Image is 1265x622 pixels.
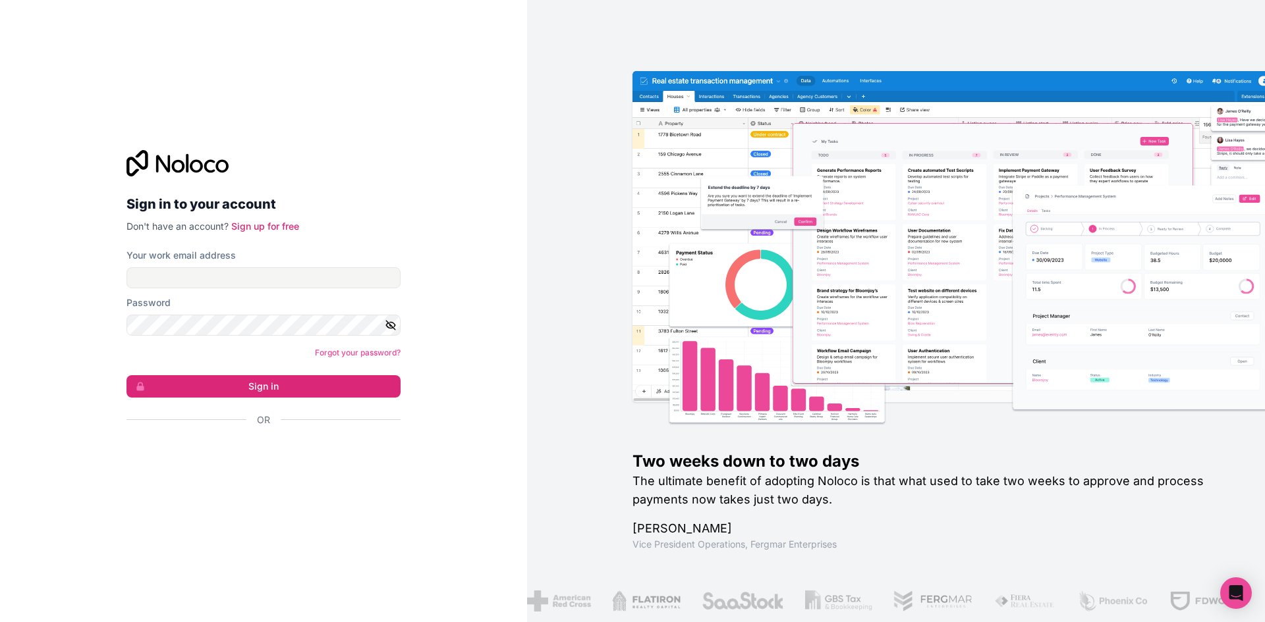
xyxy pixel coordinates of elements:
[632,538,1223,551] h1: Vice President Operations , Fergmar Enterprises
[126,315,401,336] input: Password
[632,519,1223,538] h1: [PERSON_NAME]
[1220,577,1252,609] div: Open Intercom Messenger
[126,192,401,216] h2: Sign in to your account
[1168,590,1245,611] img: /assets/fdworks-Bi04fVtw.png
[126,375,401,398] button: Sign in
[126,249,236,262] label: Your work email address
[126,267,401,288] input: Email address
[526,590,590,611] img: /assets/american-red-cross-BAupjrZR.png
[1077,590,1148,611] img: /assets/phoenix-BREaitsQ.png
[632,451,1223,472] h1: Two weeks down to two days
[126,220,229,232] span: Don't have an account?
[126,296,171,309] label: Password
[257,413,270,427] span: Or
[120,441,397,470] iframe: Sign in with Google Button
[994,590,1055,611] img: /assets/fiera-fwj2N5v4.png
[231,220,299,232] a: Sign up for free
[700,590,783,611] img: /assets/saastock-C6Zbiodz.png
[632,472,1223,509] h2: The ultimate benefit of adopting Noloco is that what used to take two weeks to approve and proces...
[315,348,401,357] a: Forgot your password?
[611,590,680,611] img: /assets/flatiron-C8eUkumj.png
[892,590,972,611] img: /assets/fergmar-CudnrXN5.png
[804,590,872,611] img: /assets/gbstax-C-GtDUiK.png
